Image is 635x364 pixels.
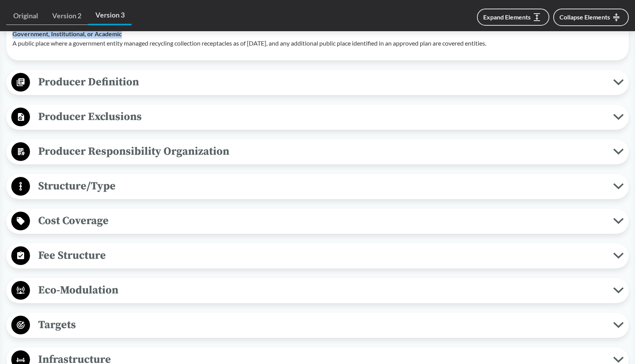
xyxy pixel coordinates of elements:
[477,9,549,26] button: Expand Elements
[45,7,88,25] a: Version 2
[9,107,626,127] button: Producer Exclusions
[30,177,613,195] span: Structure/Type
[6,7,45,25] a: Original
[30,247,613,264] span: Fee Structure
[9,142,626,162] button: Producer Responsibility Organization
[9,177,626,196] button: Structure/Type
[30,108,613,125] span: Producer Exclusions
[553,9,629,26] button: Collapse Elements
[30,281,613,299] span: Eco-Modulation
[9,246,626,266] button: Fee Structure
[30,143,613,160] span: Producer Responsibility Organization
[12,30,122,37] strong: Government, Institutional, or Academic
[12,39,623,48] p: A public place where a government entity managed recycling collection receptacles as of [DATE], a...
[30,73,613,91] span: Producer Definition
[30,316,613,334] span: Targets
[9,281,626,300] button: Eco-Modulation
[9,315,626,335] button: Targets
[9,72,626,92] button: Producer Definition
[88,6,132,25] a: Version 3
[9,211,626,231] button: Cost Coverage
[30,212,613,230] span: Cost Coverage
